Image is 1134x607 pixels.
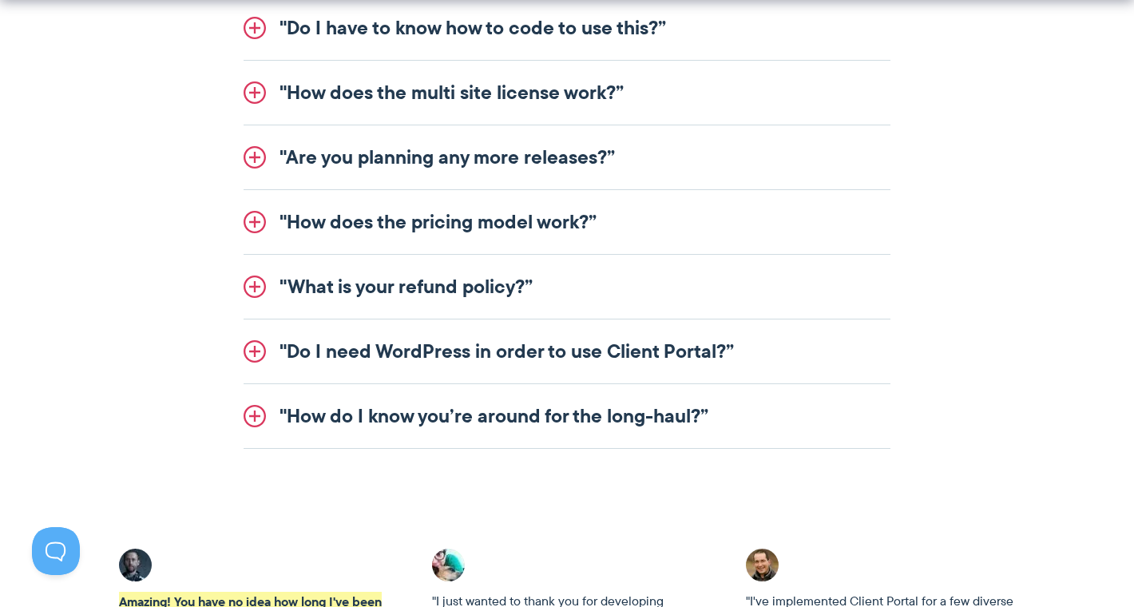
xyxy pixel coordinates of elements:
iframe: Toggle Customer Support [32,527,80,575]
img: Client Portal testimonial - Adrian C [119,549,152,581]
a: "How does the pricing model work?” [244,190,890,254]
a: "How does the multi site license work?” [244,61,890,125]
a: "Do I need WordPress in order to use Client Portal?” [244,319,890,383]
a: "How do I know you’re around for the long-haul?” [244,384,890,448]
a: "Are you planning any more releases?” [244,125,890,189]
a: "What is your refund policy?” [244,255,890,319]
